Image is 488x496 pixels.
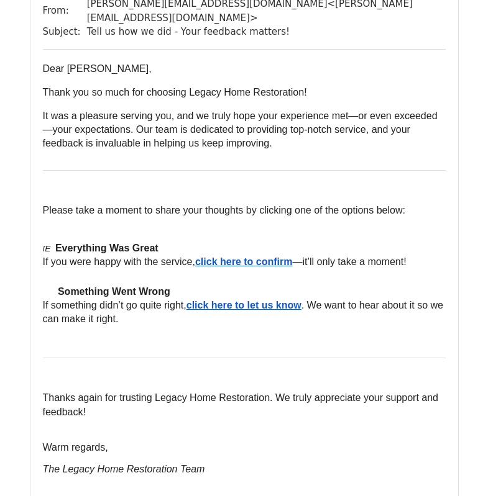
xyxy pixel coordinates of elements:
[43,464,205,474] span: The Legacy Home Restoration Team
[43,282,55,295] span: ​
[43,256,195,267] span: If you were happy with the service,
[43,300,446,324] span: . We want to hear about it so we can make it right.
[53,243,159,253] b: ​ Everything Was Great
[43,87,307,97] span: Thank you so much for choosing Legacy Home Restoration!
[195,256,293,267] span: click here to confirm
[43,392,441,417] span: Thanks again for trusting Legacy Home Restoration. We truly appreciate your support and feedback!
[186,299,302,311] a: click here to let us know
[43,300,186,310] span: If something didn’t go quite right,
[186,300,302,310] span: click here to let us know
[43,110,438,148] span: It was a pleasure serving you, and we truly hope your experience met—or even exceeded—your expect...
[55,286,170,297] span: ​ Something Went Wrong
[43,25,87,39] td: Subject:
[43,205,405,215] span: Please take a moment to share your thoughts by clicking one of the options below:
[292,256,406,267] span: —it’ll only take a moment!
[43,63,152,74] span: Dear [PERSON_NAME],
[426,436,488,496] iframe: Chat Widget
[87,25,446,39] td: Tell us how we did - Your feedback matters!
[43,442,108,453] span: Warm regards,
[195,256,293,268] a: click here to confirm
